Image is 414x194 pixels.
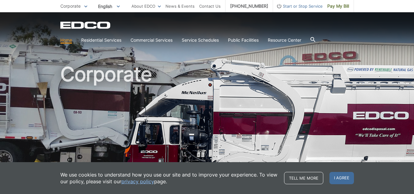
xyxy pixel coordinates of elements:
p: We use cookies to understand how you use our site and to improve your experience. To view our pol... [60,171,278,185]
a: Service Schedules [182,37,219,44]
a: EDCD logo. Return to the homepage. [60,21,111,29]
span: English [93,1,124,11]
a: Residential Services [81,37,121,44]
a: Contact Us [199,3,221,10]
a: Public Facilities [228,37,259,44]
a: Resource Center [268,37,301,44]
a: Home [60,37,72,44]
a: About EDCO [131,3,161,10]
a: Commercial Services [131,37,173,44]
span: Pay My Bill [327,3,349,10]
span: Corporate [60,3,81,9]
a: News & Events [165,3,195,10]
a: privacy policy [121,178,154,185]
span: I agree [329,172,354,184]
a: Tell me more [284,172,323,184]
